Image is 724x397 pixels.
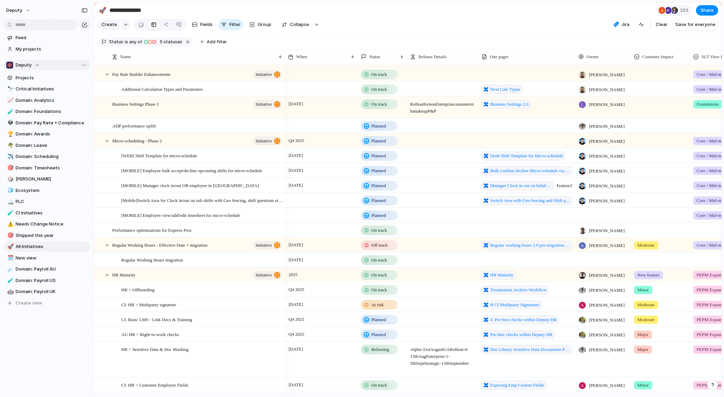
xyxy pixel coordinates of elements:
a: Termination Archive Workflow [482,285,549,294]
button: 🤖 [6,288,13,295]
a: Projects [3,73,90,83]
a: ⚠️Needs Change Notice [3,219,90,229]
span: Feed [16,34,88,41]
span: [MOBILE] Manager clock in/out OB employee in [GEOGRAPHIC_DATA] [121,181,259,189]
button: 🧪 [6,210,13,217]
a: 🌴Domain: Leave [3,140,90,151]
span: [PERSON_NAME] [589,168,625,175]
span: Switch Area with Geo fencing and Shift questions for Micro-scheduling clock in out?force_transiti... [490,197,570,204]
div: 👽 [7,119,12,127]
span: Pre-hire checks within Deputy HR [490,331,553,338]
a: 🤖Domain: Payroll UK [3,286,90,297]
button: Fields [189,19,215,30]
span: Minor [637,286,649,293]
span: [DATE] [287,100,305,108]
span: Domain: Timesheets [16,165,88,171]
span: Termination Archive Workflow [490,286,547,293]
span: is [125,39,128,45]
span: Q4 2025 [287,285,306,294]
span: Moderate [637,316,655,323]
a: Manager Clock in out on behalf of Employee for Micro-Schedule [482,181,554,190]
span: Additional Calculation Types and Parameters [121,85,203,93]
a: 🏔️PLC [3,196,90,207]
a: ✈️Domain: Scheduling [3,151,90,162]
span: [PERSON_NAME] [589,86,625,93]
span: At risk [371,301,384,308]
button: Deputy [3,60,90,70]
span: Save for everyone [675,21,715,28]
span: Q4 2025 [287,315,306,324]
a: 🔭Critical Initiatives [3,84,90,94]
span: All Initiatives [16,243,88,250]
span: Regular Working Hours - Effective Date + migration [112,241,208,249]
button: 🧊 [6,187,13,194]
div: 🏔️ [7,198,12,206]
span: [PERSON_NAME] [589,138,625,145]
button: 5 statuses [142,38,184,46]
span: On track [371,272,387,279]
button: deputy [3,5,34,16]
button: Filter [218,19,243,30]
span: [MOBILE] Employee bulk accept/decline upcoming shifts for micro-schedule [121,166,262,174]
span: Critical Initiatives [16,86,88,92]
button: 🗓️ [6,255,13,262]
span: Filter [229,21,240,28]
span: deputy [6,7,22,14]
div: ✈️ [7,153,12,161]
a: 🎯Domain: Timesheets [3,163,90,173]
a: 🧪CI Initiatives [3,208,90,218]
span: [DATE] [287,241,305,249]
div: ☄️Domain: Payroll AU [3,264,90,274]
span: Fields [200,21,213,28]
button: 🏆 [6,131,13,138]
button: 🎯 [6,165,13,171]
div: 🧊Ecosystem [3,185,90,196]
span: [PERSON_NAME] [589,123,625,130]
button: Jira [610,19,632,30]
span: Create view [16,300,42,307]
button: 👽 [6,120,13,126]
button: Add filter [196,37,231,47]
span: Foundations [697,101,719,108]
span: Planned [371,331,386,338]
span: Domain: Scheduling [16,153,88,160]
div: 🎯 [7,231,12,239]
span: Next Calc Types [490,86,520,93]
a: 🧪Domain: Payroll US [3,275,90,286]
span: Planned [371,212,386,219]
span: initiative [256,70,272,79]
span: Moderate [637,301,655,308]
span: Clear [656,21,668,28]
button: initiative [253,70,282,79]
span: [PERSON_NAME] [589,272,625,279]
span: Feature 2 [479,178,575,190]
span: ADP performance uplift [112,122,156,130]
span: Business Settings Phase 1 [112,100,159,108]
span: [PERSON_NAME] [589,317,625,324]
a: Doc Library Sensitive Data Documents Permissions [482,345,572,354]
span: Q4 2025 [287,136,306,145]
a: 🚀All Initiatives [3,241,90,252]
span: Off track [371,242,388,249]
span: [PERSON_NAME] [589,287,625,294]
span: any of [128,39,142,45]
span: On track [371,71,387,78]
div: 🌴 [7,141,12,149]
div: 📈Domain: Analytics [3,95,90,106]
div: 🧪Domain: Foundations [3,106,90,117]
button: 🎲 [6,176,13,183]
div: 🏆 [7,130,12,138]
span: 4. Pre-hire checks within Deputy HR [490,316,557,323]
div: 📈 [7,96,12,104]
a: 👽Domain: Pay Rate + Compliance [3,118,90,128]
a: HR Maturity [482,271,515,280]
button: Share [696,5,718,16]
span: Group [258,21,271,28]
a: Bulk confirm decline Micro-schedule via Mobile [482,166,572,175]
span: Draft Shift Template for Micro-schedule [490,152,563,159]
span: 203 [680,7,690,14]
